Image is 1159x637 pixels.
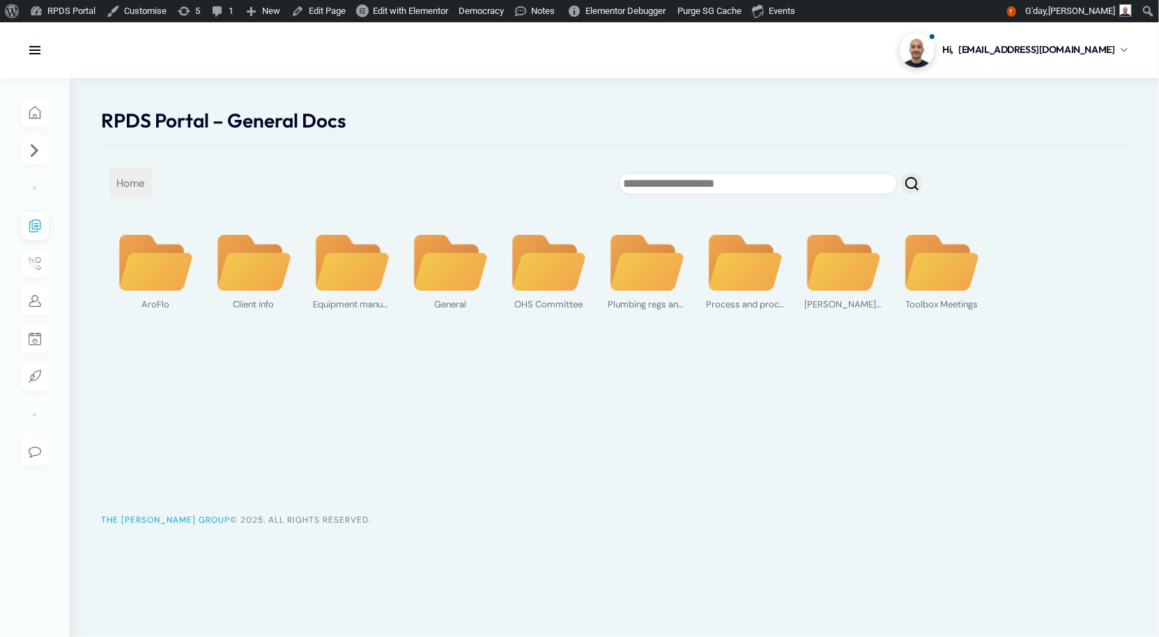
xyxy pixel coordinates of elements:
div: Equipment manuals [313,293,391,313]
div: Plumbing regs and notes [608,293,686,313]
span: Edit with Elementor [373,6,448,16]
span: [EMAIL_ADDRESS][DOMAIN_NAME] [958,43,1114,57]
img: folder.svg [903,233,981,293]
img: folder.svg [411,233,489,293]
div: © 2025. All Rights Reserved. [101,512,1128,528]
div: AroFlo [116,293,194,313]
img: folder.svg [215,233,293,293]
img: folder.svg [116,233,194,293]
div: Process and procedures [706,293,784,313]
span: ! [1007,6,1016,17]
img: folder.svg [706,233,784,293]
div: OHS Committee [509,293,588,313]
img: Profile picture of Cristian C [900,33,935,68]
img: folder.svg [608,233,686,293]
div: [PERSON_NAME] business [804,293,882,313]
span: Hi, [943,43,954,57]
img: folder.svg [804,233,882,293]
div: General [411,293,489,313]
div: Client info [215,293,293,313]
span: Home [109,168,152,199]
a: The [PERSON_NAME] Group [101,514,230,525]
span: [PERSON_NAME] [1048,6,1115,16]
div: Toolbox Meetings [903,293,981,313]
img: folder.svg [509,233,588,293]
img: search.svg [905,177,919,190]
img: folder.svg [313,233,391,293]
h1: RPDS Portal – General Docs [101,109,1128,132]
a: Profile picture of Cristian CHi,[EMAIL_ADDRESS][DOMAIN_NAME] [900,33,1128,68]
